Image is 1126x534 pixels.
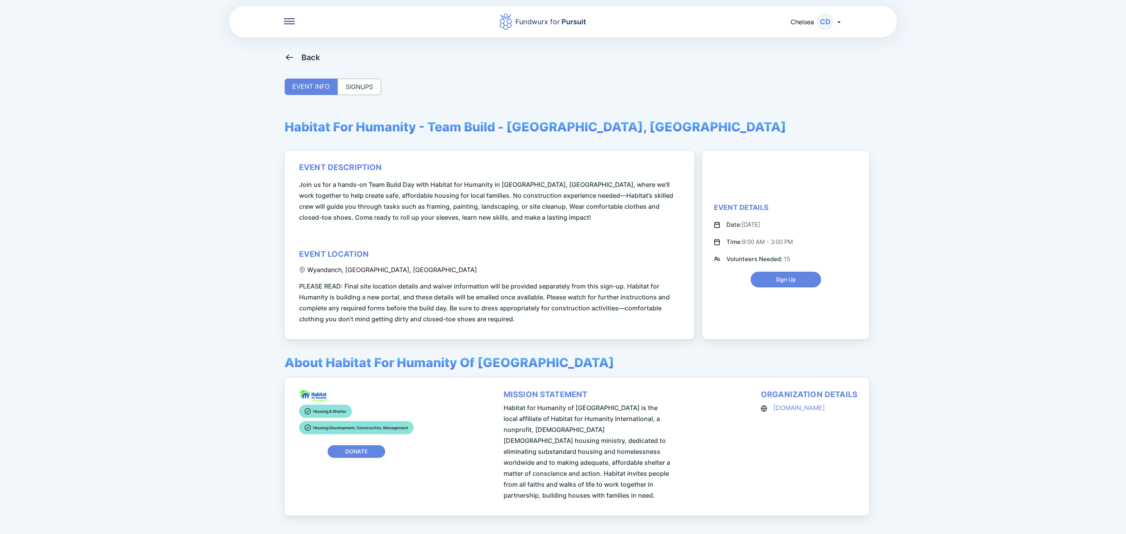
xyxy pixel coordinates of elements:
[726,255,784,263] span: Volunteers Needed:
[299,266,477,274] div: Wyandanch, [GEOGRAPHIC_DATA], [GEOGRAPHIC_DATA]
[726,254,790,264] div: 15
[791,18,814,26] span: Chelsea
[504,390,588,399] div: mission statement
[285,79,337,95] div: EVENT INFO
[726,238,742,245] span: Time:
[313,424,408,431] p: Housing Development, Construction, Management
[299,281,683,324] span: PLEASE READ: Final site location details and waiver information will be provided separately from ...
[285,355,614,370] span: About Habitat For Humanity Of [GEOGRAPHIC_DATA]
[761,390,857,399] div: organization details
[560,18,586,26] span: Pursuit
[773,404,825,412] a: [DOMAIN_NAME]
[301,53,320,62] div: Back
[345,448,368,455] span: Donate
[714,203,769,212] div: Event Details
[504,402,671,501] span: Habitat for Humanity of [GEOGRAPHIC_DATA] is the local affiliate of Habitat for Humanity Internat...
[776,276,796,283] span: Sign Up
[751,272,821,287] button: Sign Up
[515,16,586,27] div: Fundwurx for
[299,163,382,172] div: event description
[285,119,786,134] span: Habitat For Humanity - Team Build - [GEOGRAPHIC_DATA], [GEOGRAPHIC_DATA]
[299,249,369,259] div: event location
[328,445,385,458] button: Donate
[299,179,683,223] span: Join us for a hands-on Team Build Day with Habitat for Humanity in [GEOGRAPHIC_DATA], [GEOGRAPHIC...
[726,221,742,228] span: Date:
[726,220,760,229] div: [DATE]
[313,408,346,415] p: Housing & Shelter
[299,390,327,401] img: ViewEdoc.aspx
[726,237,793,247] div: 9:00 AM - 3:00 PM
[817,14,833,30] div: CD
[337,79,381,95] div: SIGNUPS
